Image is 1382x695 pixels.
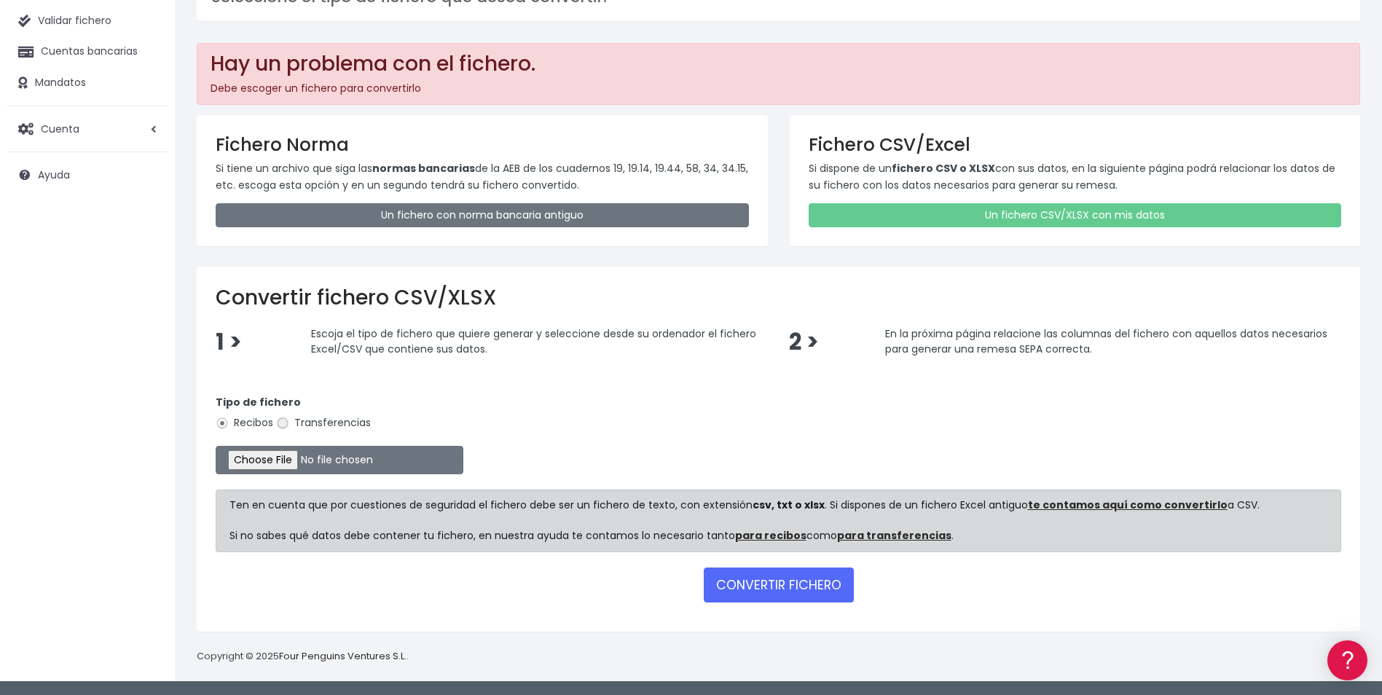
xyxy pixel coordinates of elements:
a: API [15,372,277,395]
a: te contamos aquí como convertirlo [1028,498,1228,512]
a: General [15,313,277,335]
a: Mandatos [7,68,168,98]
strong: csv, txt o xlsx [753,498,825,512]
h2: Hay un problema con el fichero. [211,52,1347,76]
a: Perfiles de empresas [15,252,277,275]
p: Si dispone de un con sus datos, en la siguiente página podrá relacionar los datos de su fichero c... [809,160,1342,193]
div: Ten en cuenta que por cuestiones de seguridad el fichero debe ser un fichero de texto, con extens... [216,490,1341,552]
a: Información general [15,124,277,146]
span: 1 > [216,326,242,358]
strong: normas bancarias [372,161,475,176]
a: Formatos [15,184,277,207]
h3: Fichero CSV/Excel [809,134,1342,155]
button: CONVERTIR FICHERO [704,568,854,602]
a: para transferencias [837,528,951,543]
label: Transferencias [276,415,371,431]
span: Cuenta [41,121,79,136]
a: Videotutoriales [15,229,277,252]
a: Four Penguins Ventures S.L. [279,649,407,663]
div: Información general [15,101,277,115]
div: Facturación [15,289,277,303]
span: Ayuda [38,168,70,182]
span: Escoja el tipo de fichero que quiere generar y seleccione desde su ordenador el fichero Excel/CSV... [311,326,756,356]
div: Programadores [15,350,277,364]
span: 2 > [789,326,819,358]
p: Si tiene un archivo que siga las de la AEB de los cuadernos 19, 19.14, 19.44, 58, 34, 34.15, etc.... [216,160,749,193]
a: POWERED BY ENCHANT [200,420,280,433]
div: Debe escoger un fichero para convertirlo [197,43,1360,105]
h2: Convertir fichero CSV/XLSX [216,286,1341,310]
div: Convertir ficheros [15,161,277,175]
a: Problemas habituales [15,207,277,229]
a: Un fichero con norma bancaria antiguo [216,203,749,227]
label: Recibos [216,415,273,431]
a: Un fichero CSV/XLSX con mis datos [809,203,1342,227]
button: Contáctanos [15,390,277,415]
a: Ayuda [7,160,168,190]
a: Cuentas bancarias [7,36,168,67]
h3: Fichero Norma [216,134,749,155]
a: para recibos [735,528,806,543]
span: En la próxima página relacione las columnas del fichero con aquellos datos necesarios para genera... [885,326,1327,356]
strong: fichero CSV o XLSX [892,161,995,176]
a: Validar fichero [7,6,168,36]
strong: Tipo de fichero [216,395,301,409]
a: Cuenta [7,114,168,144]
p: Copyright © 2025 . [197,649,409,664]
